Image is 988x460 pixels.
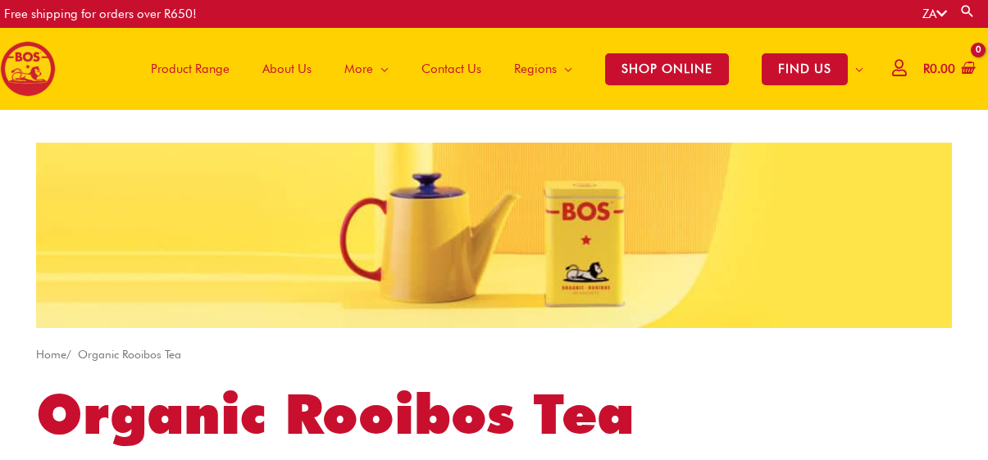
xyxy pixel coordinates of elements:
span: Regions [514,44,557,93]
a: ZA [922,7,947,21]
span: Contact Us [421,44,481,93]
a: Home [36,348,66,361]
span: More [344,44,373,93]
nav: Site Navigation [122,28,880,110]
span: About Us [262,44,312,93]
bdi: 0.00 [923,61,955,76]
a: Regions [498,28,589,110]
span: SHOP ONLINE [605,53,729,85]
a: Search button [959,3,976,19]
span: FIND US [762,53,848,85]
a: Contact Us [405,28,498,110]
a: Product Range [134,28,246,110]
a: View Shopping Cart, empty [920,51,976,88]
a: About Us [246,28,328,110]
img: Rooibos Tea Bags [36,143,952,328]
a: SHOP ONLINE [589,28,745,110]
span: Product Range [151,44,230,93]
nav: Breadcrumb [36,344,952,365]
span: R [923,61,930,76]
h1: Organic Rooibos Tea [36,376,952,453]
a: More [328,28,405,110]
